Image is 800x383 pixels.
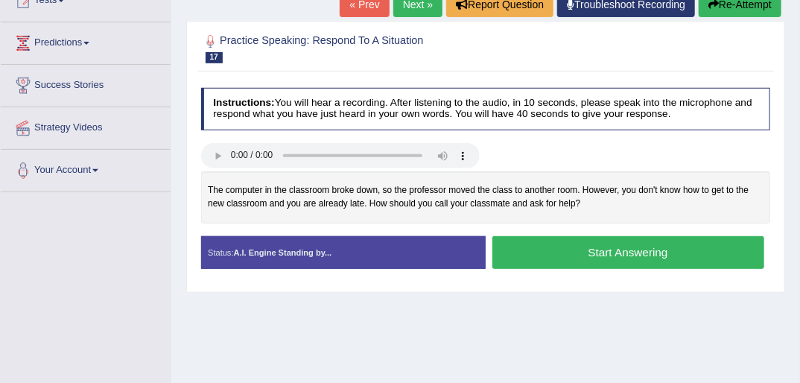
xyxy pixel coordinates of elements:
div: Status: [201,236,486,269]
a: Predictions [1,22,171,60]
button: Start Answering [492,236,764,268]
strong: A.I. Engine Standing by... [234,248,332,257]
h2: Practice Speaking: Respond To A Situation [201,32,554,63]
span: 17 [206,52,223,63]
a: Success Stories [1,65,171,102]
a: Strategy Videos [1,107,171,145]
a: Your Account [1,150,171,187]
b: Instructions: [213,97,274,108]
div: The computer in the classroom broke down, so the professor moved the class to another room. Howev... [201,171,771,223]
h4: You will hear a recording. After listening to the audio, in 10 seconds, please speak into the mic... [201,88,771,130]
